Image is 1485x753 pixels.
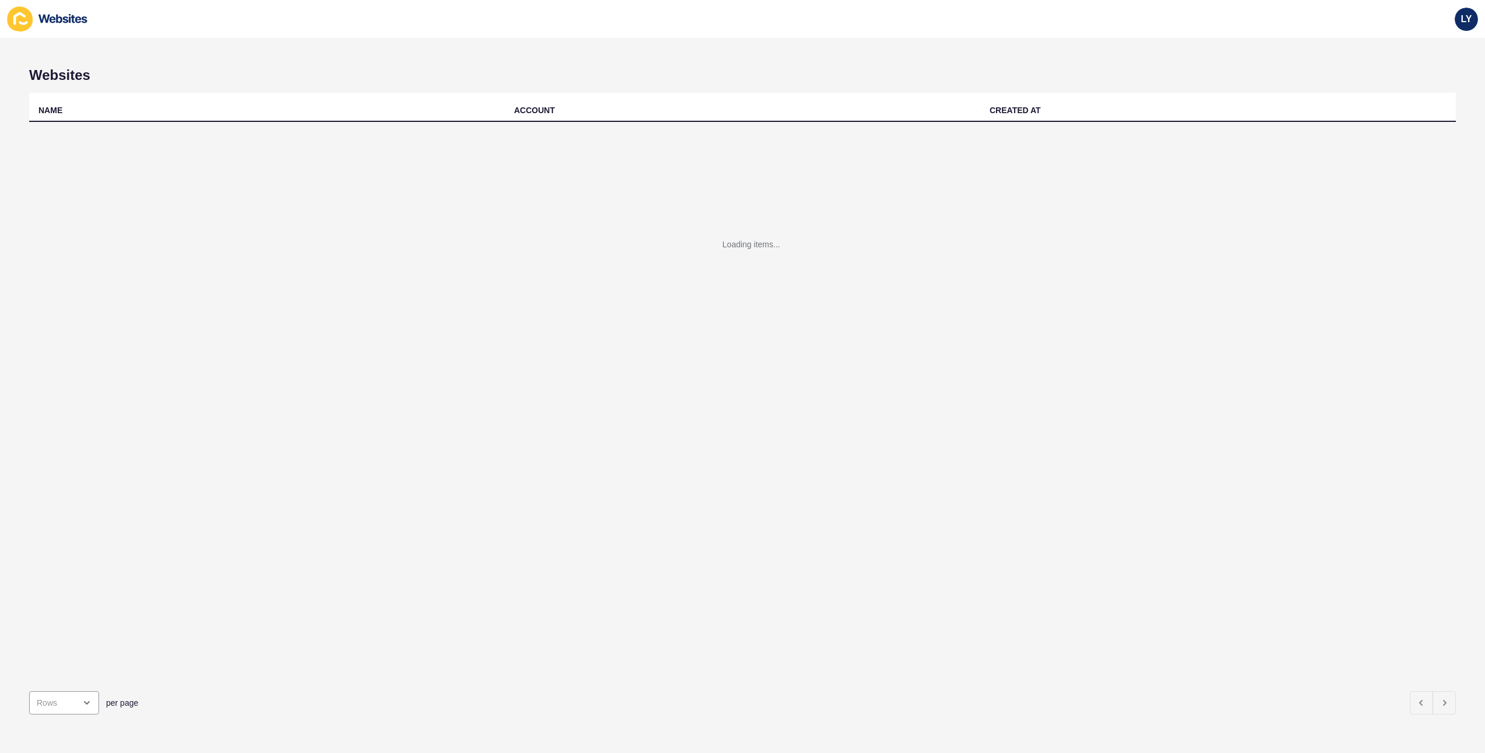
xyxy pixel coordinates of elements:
[514,104,555,116] div: ACCOUNT
[38,104,62,116] div: NAME
[723,239,780,250] div: Loading items...
[990,104,1041,116] div: CREATED AT
[29,691,99,715] div: open menu
[1461,13,1472,25] span: LY
[106,697,138,709] span: per page
[29,67,1456,83] h1: Websites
